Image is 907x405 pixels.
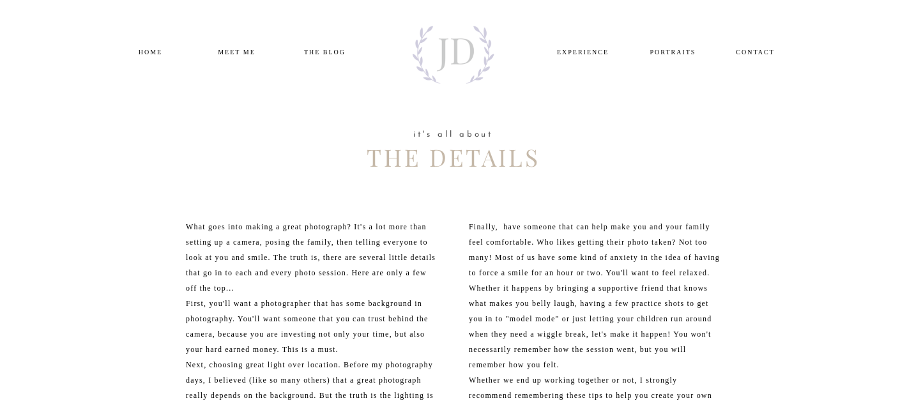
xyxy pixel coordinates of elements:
img: tab_keywords_by_traffic_grey.svg [127,74,137,84]
img: logo_orange.svg [20,20,31,31]
div: Domain: [DOMAIN_NAME] [33,33,141,43]
div: Keywords by Traffic [141,75,215,84]
img: website_grey.svg [20,33,31,43]
div: Domain Overview [49,75,114,84]
a: Meet ME [206,46,268,56]
h2: the details [363,143,544,165]
img: tab_domain_overview_orange.svg [34,74,45,84]
a: CONTACT [724,46,786,56]
div: v 4.0.25 [36,20,63,31]
a: PORTRAITS [642,46,704,56]
a: home [119,46,181,56]
h3: it's all about [379,130,528,142]
a: EXPERIENCE [552,46,614,56]
a: THE BLOG [293,46,357,56]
